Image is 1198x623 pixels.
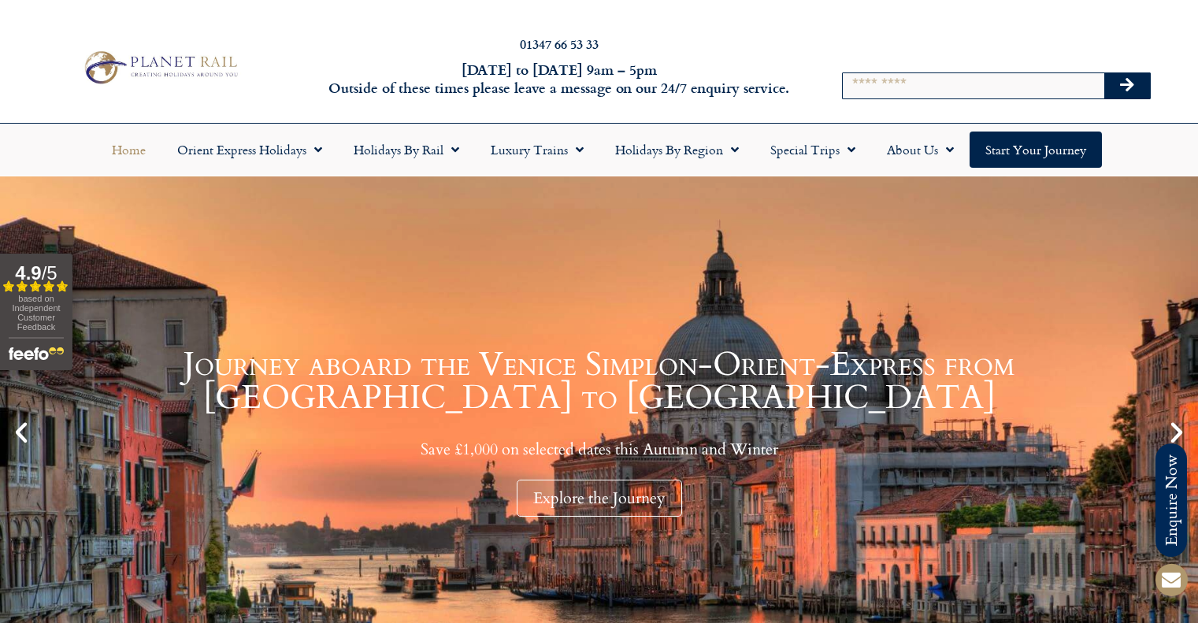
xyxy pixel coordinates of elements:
[39,439,1159,459] p: Save £1,000 on selected dates this Autumn and Winter
[1163,419,1190,446] div: Next slide
[161,132,338,168] a: Orient Express Holidays
[338,132,475,168] a: Holidays by Rail
[517,480,682,517] div: Explore the Journey
[8,132,1190,168] nav: Menu
[39,348,1159,414] h1: Journey aboard the Venice Simplon-Orient-Express from [GEOGRAPHIC_DATA] to [GEOGRAPHIC_DATA]
[8,419,35,446] div: Previous slide
[475,132,599,168] a: Luxury Trains
[96,132,161,168] a: Home
[1104,73,1150,98] button: Search
[78,47,242,87] img: Planet Rail Train Holidays Logo
[871,132,970,168] a: About Us
[324,61,795,98] h6: [DATE] to [DATE] 9am – 5pm Outside of these times please leave a message on our 24/7 enquiry serv...
[599,132,755,168] a: Holidays by Region
[970,132,1102,168] a: Start your Journey
[520,35,599,53] a: 01347 66 53 33
[755,132,871,168] a: Special Trips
